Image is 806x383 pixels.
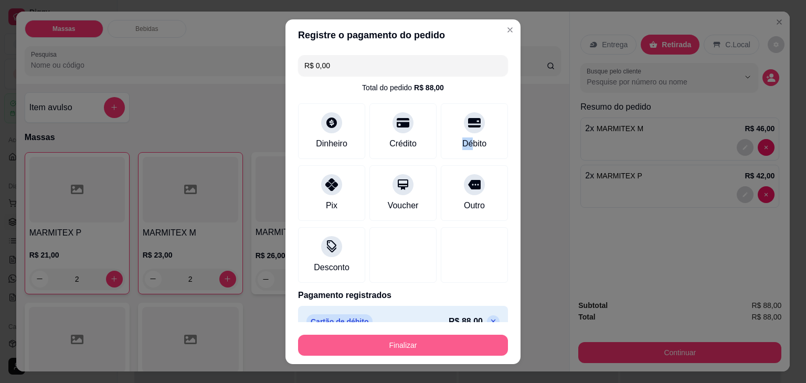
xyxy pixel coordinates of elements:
[314,261,349,274] div: Desconto
[326,199,337,212] div: Pix
[414,82,444,93] div: R$ 88,00
[462,137,486,150] div: Débito
[389,137,417,150] div: Crédito
[362,82,444,93] div: Total do pedido
[306,314,373,329] p: Cartão de débito
[298,335,508,356] button: Finalizar
[285,19,521,51] header: Registre o pagamento do pedido
[316,137,347,150] div: Dinheiro
[464,199,485,212] div: Outro
[304,55,502,76] input: Ex.: hambúrguer de cordeiro
[298,289,508,302] p: Pagamento registrados
[388,199,419,212] div: Voucher
[502,22,518,38] button: Close
[449,315,483,328] p: R$ 88,00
